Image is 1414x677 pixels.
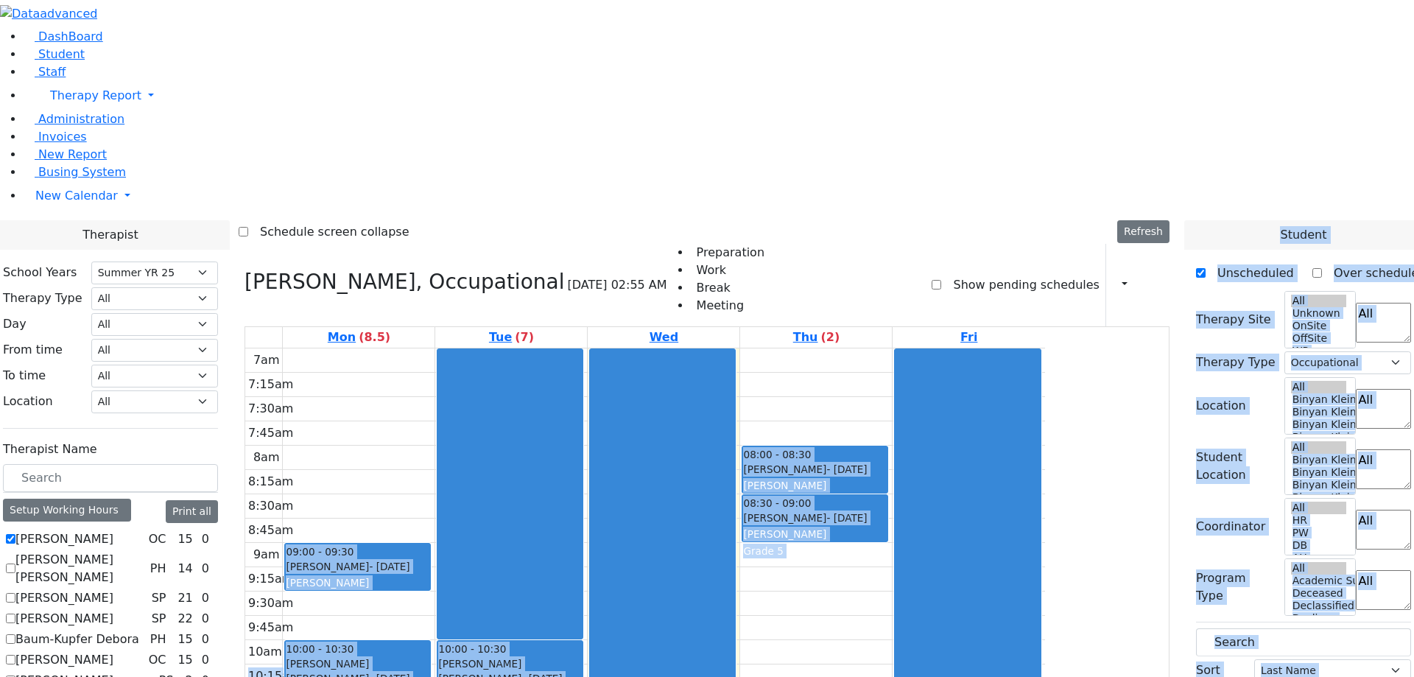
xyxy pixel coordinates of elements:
div: PH [144,560,172,578]
div: 0 [199,560,212,578]
span: Staff [38,65,66,79]
div: [PERSON_NAME] [286,575,429,590]
span: DashBoard [38,29,103,43]
div: 15 [175,530,195,548]
option: Binyan Klein 5 [1291,454,1347,466]
option: Binyan Klein 3 [1291,479,1347,491]
li: Break [691,279,764,297]
label: Therapy Type [1196,354,1276,371]
span: 10:00 - 10:30 [286,642,353,656]
a: August 19, 2025 [486,327,537,348]
option: Academic Support [1291,575,1347,587]
span: Student [38,47,85,61]
label: (7) [515,329,534,346]
a: August 18, 2025 [325,327,393,348]
a: Student [24,47,85,61]
button: Print all [166,500,218,523]
span: Invoices [38,130,87,144]
div: 0 [199,651,212,669]
div: 8:15am [245,473,296,491]
li: Work [691,262,764,279]
div: 7:15am [245,376,296,393]
span: Student [1280,226,1326,244]
a: DashBoard [24,29,103,43]
option: Binyan Klein 4 [1291,406,1347,418]
input: Search [1196,628,1411,656]
a: August 20, 2025 [647,327,681,348]
div: 8:30am [245,497,296,515]
div: 0 [199,610,212,628]
a: August 21, 2025 [790,327,843,348]
div: 14 [175,560,195,578]
input: Search [3,464,218,492]
div: OC [143,651,172,669]
label: (2) [820,329,840,346]
div: 8am [250,449,283,466]
label: [PERSON_NAME] [15,651,113,669]
label: From time [3,341,63,359]
a: Administration [24,112,124,126]
option: All [1291,502,1347,514]
label: Therapy Site [1196,311,1271,329]
span: - [DATE] [826,512,867,524]
label: Program Type [1196,569,1276,605]
a: Staff [24,65,66,79]
label: Schedule screen collapse [248,220,409,244]
div: 0 [199,530,212,548]
button: Refresh [1117,220,1169,243]
h3: [PERSON_NAME], Occupational [245,270,564,295]
textarea: Search [1356,510,1411,550]
span: 08:30 - 09:00 [743,496,811,511]
option: Binyan Klein 2 [1291,431,1347,443]
label: To time [3,367,46,385]
option: All [1291,441,1347,454]
div: 15 [175,631,195,648]
div: 7:30am [245,400,296,418]
span: - [DATE] [369,561,409,572]
option: Binyan Klein 5 [1291,393,1347,406]
label: (8.5) [359,329,390,346]
div: OC [143,530,172,548]
a: New Calendar [24,181,1414,211]
div: PH [144,631,172,648]
div: 9:15am [245,570,296,588]
span: Busing System [38,165,126,179]
div: [PERSON_NAME] [743,462,887,477]
div: Grade 5 [743,544,887,558]
a: Invoices [24,130,87,144]
label: [PERSON_NAME] [15,610,113,628]
span: New Calendar [35,189,118,203]
label: Show pending schedules [941,273,1099,297]
option: DB [1291,539,1347,552]
span: Administration [38,112,124,126]
div: 22 [175,610,195,628]
div: [PERSON_NAME] [743,527,887,541]
span: 10:00 - 10:30 [438,642,506,656]
div: 21 [175,589,195,607]
span: Therapist [82,226,138,244]
div: 15 [175,651,195,669]
option: All [1291,381,1347,393]
div: SP [146,589,172,607]
span: New Report [38,147,107,161]
a: Therapy Report [24,81,1414,111]
span: [DATE] 02:55 AM [567,276,666,294]
option: Binyan Klein 4 [1291,466,1347,479]
div: [PERSON_NAME] [743,511,887,525]
a: New Report [24,147,107,161]
div: 8:45am [245,522,296,539]
label: Location [3,393,53,410]
div: 0 [199,631,212,648]
label: Day [3,315,27,333]
div: Setup [1147,273,1155,298]
option: Unknown [1291,307,1347,320]
div: Delete [1161,273,1169,297]
a: Busing System [24,165,126,179]
option: All [1291,295,1347,307]
textarea: Search [1356,449,1411,489]
option: AH [1291,552,1347,564]
label: Therapist Name [3,441,97,458]
option: Declassified [1291,600,1347,612]
label: School Years [3,264,77,281]
label: Student Location [1196,449,1276,484]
